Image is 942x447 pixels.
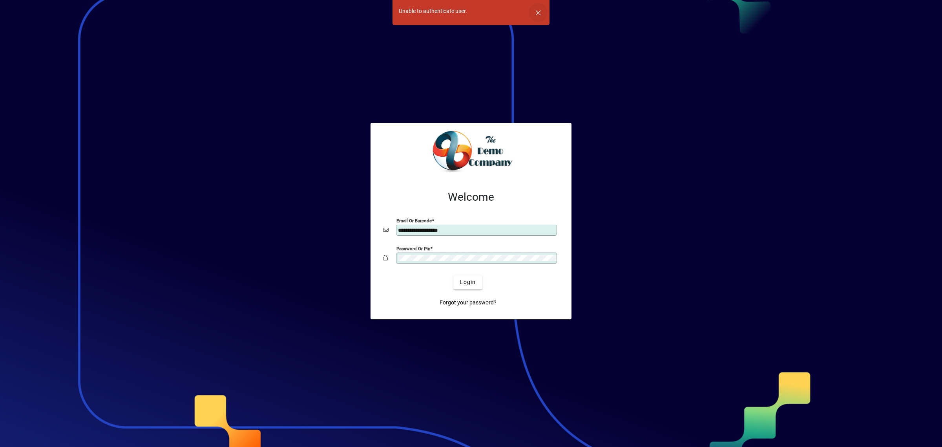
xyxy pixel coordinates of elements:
button: Dismiss [529,3,548,22]
mat-label: Password or Pin [396,245,430,251]
span: Forgot your password? [440,299,497,307]
span: Login [460,278,476,286]
button: Login [453,275,482,289]
div: Unable to authenticate user. [399,7,467,15]
h2: Welcome [383,191,559,204]
mat-label: Email or Barcode [396,218,432,223]
a: Forgot your password? [436,296,500,310]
